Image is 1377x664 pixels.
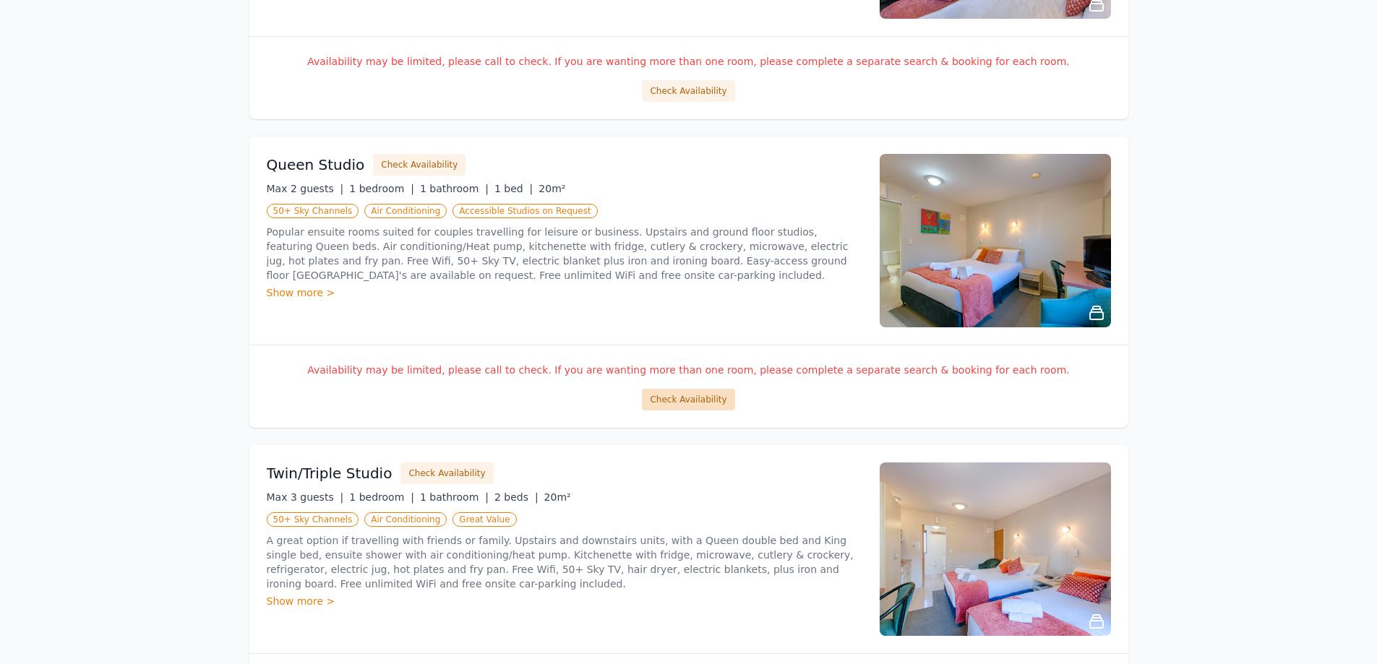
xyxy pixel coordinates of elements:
[267,155,365,175] h3: Queen Studio
[267,512,359,527] span: 50+ Sky Channels
[420,183,489,194] span: 1 bathroom |
[494,183,533,194] span: 1 bed |
[539,183,565,194] span: 20m²
[267,285,862,300] div: Show more >
[267,594,862,608] div: Show more >
[364,204,447,218] span: Air Conditioning
[642,80,734,102] button: Check Availability
[267,225,862,283] p: Popular ensuite rooms suited for couples travelling for leisure or business. Upstairs and ground ...
[494,491,539,503] span: 2 beds |
[364,512,447,527] span: Air Conditioning
[267,463,392,483] h3: Twin/Triple Studio
[642,389,734,410] button: Check Availability
[544,491,571,503] span: 20m²
[400,462,493,484] button: Check Availability
[267,363,1111,377] p: Availability may be limited, please call to check. If you are wanting more than one room, please ...
[349,491,414,503] span: 1 bedroom |
[267,183,344,194] span: Max 2 guests |
[267,491,344,503] span: Max 3 guests |
[267,533,862,591] p: A great option if travelling with friends or family. Upstairs and downstairs units, with a Queen ...
[267,204,359,218] span: 50+ Sky Channels
[267,54,1111,69] p: Availability may be limited, please call to check. If you are wanting more than one room, please ...
[349,183,414,194] span: 1 bedroom |
[452,204,597,218] span: Accessible Studios on Request
[452,512,516,527] span: Great Value
[373,154,466,176] button: Check Availability
[420,491,489,503] span: 1 bathroom |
